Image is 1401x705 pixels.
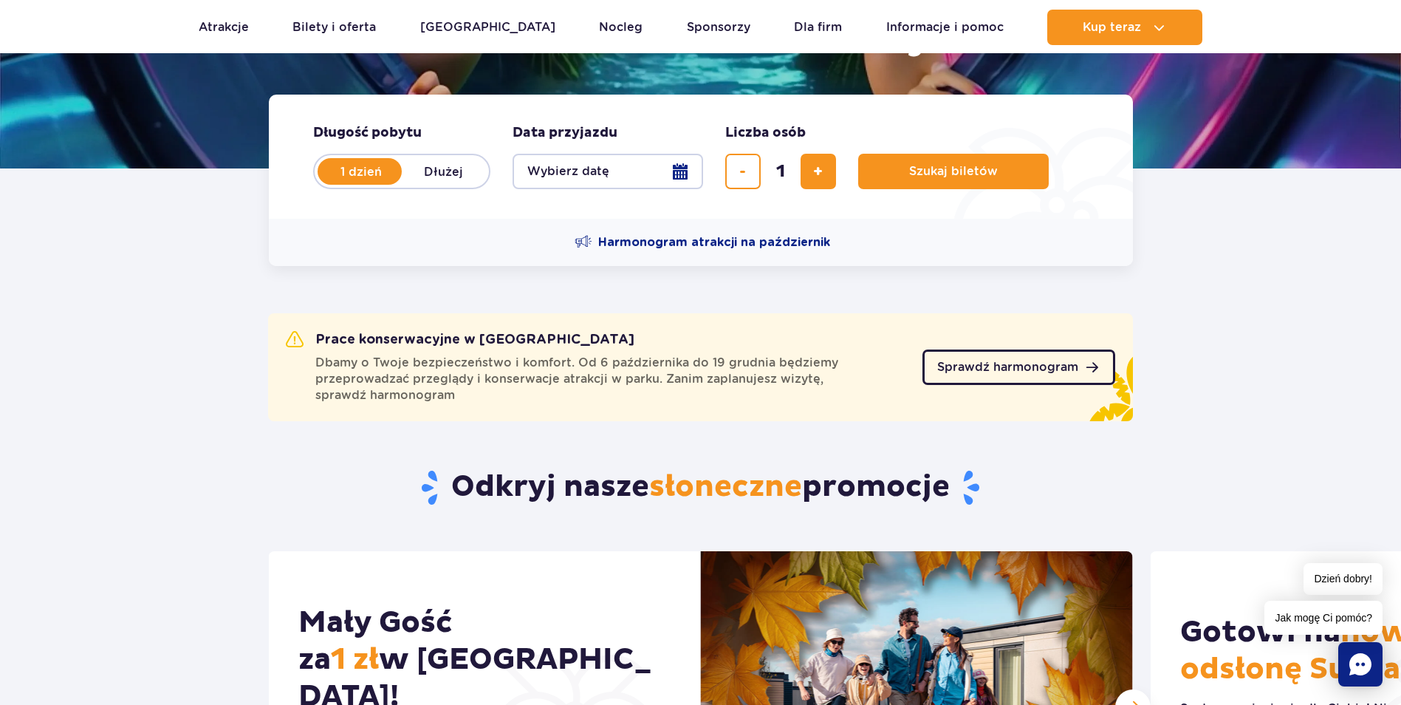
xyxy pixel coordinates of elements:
a: Nocleg [599,10,643,45]
a: Sponsorzy [687,10,750,45]
a: Dla firm [794,10,842,45]
span: Data przyjazdu [513,124,617,142]
a: Informacje i pomoc [886,10,1004,45]
span: Kup teraz [1083,21,1141,34]
button: dodaj bilet [801,154,836,189]
a: Atrakcje [199,10,249,45]
h2: Prace konserwacyjne w [GEOGRAPHIC_DATA] [286,331,634,349]
a: Sprawdź harmonogram [922,350,1115,385]
span: Długość pobytu [313,124,422,142]
label: 1 dzień [319,156,403,187]
span: Liczba osób [725,124,806,142]
a: [GEOGRAPHIC_DATA] [420,10,555,45]
button: Szukaj biletów [858,154,1049,189]
button: usuń bilet [725,154,761,189]
span: Dzień dobry! [1304,563,1383,595]
a: Harmonogram atrakcji na październik [575,234,830,251]
div: Chat [1338,642,1383,687]
span: Sprawdź harmonogram [937,361,1078,373]
form: Planowanie wizyty w Park of Poland [269,95,1133,219]
span: Jak mogę Ci pomóc? [1264,601,1383,635]
button: Kup teraz [1047,10,1202,45]
button: Wybierz datę [513,154,703,189]
h2: Odkryj nasze promocje [268,469,1133,507]
input: liczba biletów [763,154,798,189]
label: Dłużej [402,156,486,187]
span: Szukaj biletów [909,165,998,178]
span: słoneczne [649,469,802,505]
span: Dbamy o Twoje bezpieczeństwo i komfort. Od 6 października do 19 grudnia będziemy przeprowadzać pr... [315,355,905,403]
span: Harmonogram atrakcji na październik [598,234,830,251]
a: Bilety i oferta [292,10,376,45]
span: 1 zł [331,641,379,678]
